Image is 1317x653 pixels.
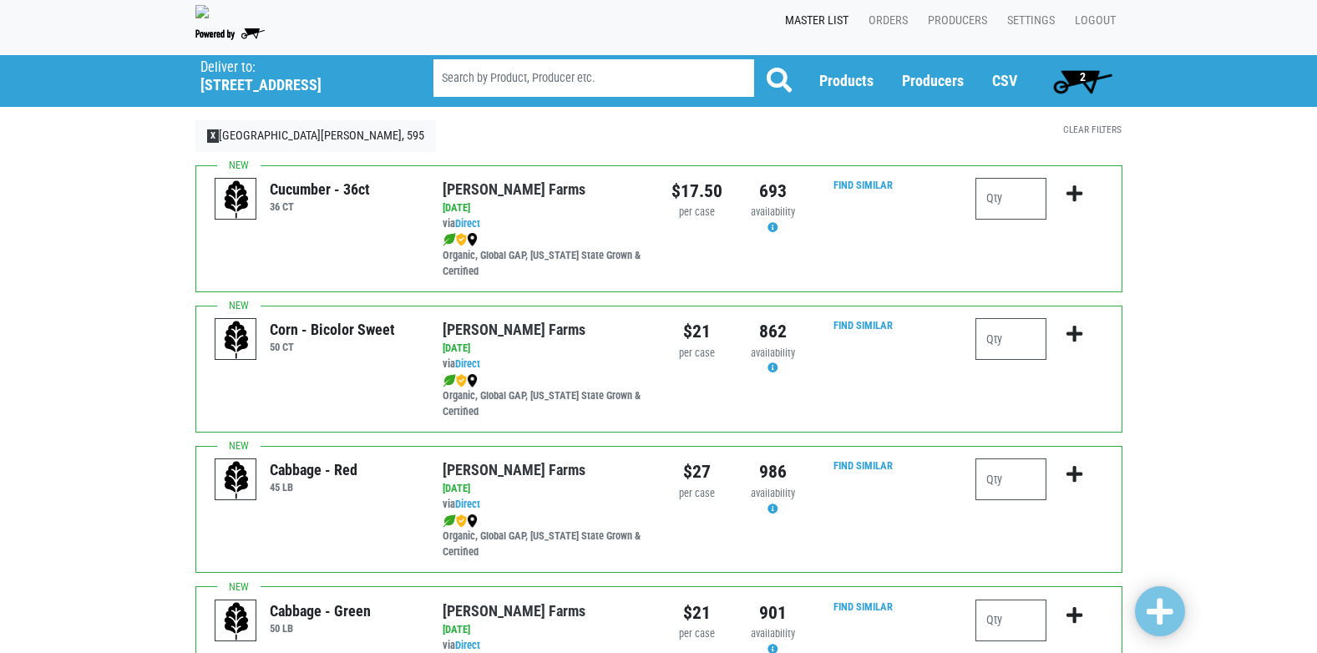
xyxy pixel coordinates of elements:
[443,233,456,246] img: leaf-e5c59151409436ccce96b2ca1b28e03c.png
[270,200,370,213] h6: 36 CT
[671,600,722,626] div: $21
[747,458,798,485] div: 986
[443,200,646,216] div: [DATE]
[975,600,1046,641] input: Qty
[456,374,467,387] img: safety-e55c860ca8c00a9c171001a62a92dabd.png
[443,357,646,372] div: via
[902,72,964,89] a: Producers
[855,5,914,37] a: Orders
[1080,70,1086,84] span: 2
[215,319,257,361] img: placeholder-variety-43d6402dacf2d531de610a020419775a.svg
[833,319,893,332] a: Find Similar
[833,600,893,613] a: Find Similar
[200,76,391,94] h5: [STREET_ADDRESS]
[975,458,1046,500] input: Qty
[456,514,467,528] img: safety-e55c860ca8c00a9c171001a62a92dabd.png
[751,347,795,359] span: availability
[455,639,480,651] a: Direct
[200,55,403,94] span: Tops Sandy Creek, 595 (6103 N Main St, Sandy Creek, NY 13145, USA)
[455,357,480,370] a: Direct
[914,5,994,37] a: Producers
[443,514,456,528] img: leaf-e5c59151409436ccce96b2ca1b28e03c.png
[215,600,257,642] img: placeholder-variety-43d6402dacf2d531de610a020419775a.svg
[467,514,478,528] img: map_marker-0e94453035b3232a4d21701695807de9.png
[975,318,1046,360] input: Qty
[270,481,357,494] h6: 45 LB
[772,5,855,37] a: Master List
[747,600,798,626] div: 901
[200,59,391,76] p: Deliver to:
[443,232,646,280] div: Organic, Global GAP, [US_STATE] State Grown & Certified
[747,178,798,205] div: 693
[671,178,722,205] div: $17.50
[467,374,478,387] img: map_marker-0e94453035b3232a4d21701695807de9.png
[1046,64,1120,98] a: 2
[671,346,722,362] div: per case
[270,318,395,341] div: Corn - Bicolor Sweet
[456,233,467,246] img: safety-e55c860ca8c00a9c171001a62a92dabd.png
[195,5,209,18] img: 279edf242af8f9d49a69d9d2afa010fb.png
[270,622,371,635] h6: 50 LB
[215,179,257,220] img: placeholder-variety-43d6402dacf2d531de610a020419775a.svg
[819,72,874,89] a: Products
[443,622,646,638] div: [DATE]
[833,179,893,191] a: Find Similar
[433,59,754,97] input: Search by Product, Producer etc.
[833,459,893,472] a: Find Similar
[443,497,646,513] div: via
[455,217,480,230] a: Direct
[671,486,722,502] div: per case
[215,459,257,501] img: placeholder-variety-43d6402dacf2d531de610a020419775a.svg
[751,627,795,640] span: availability
[1063,124,1122,135] a: Clear Filters
[751,205,795,218] span: availability
[195,28,265,40] img: Powered by Big Wheelbarrow
[992,72,1017,89] a: CSV
[443,513,646,560] div: Organic, Global GAP, [US_STATE] State Grown & Certified
[443,216,646,232] div: via
[443,481,646,497] div: [DATE]
[455,498,480,510] a: Direct
[443,341,646,357] div: [DATE]
[747,318,798,345] div: 862
[994,5,1061,37] a: Settings
[443,321,585,338] a: [PERSON_NAME] Farms
[671,205,722,220] div: per case
[671,626,722,642] div: per case
[443,180,585,198] a: [PERSON_NAME] Farms
[270,341,395,353] h6: 50 CT
[443,461,585,478] a: [PERSON_NAME] Farms
[443,602,585,620] a: [PERSON_NAME] Farms
[1061,5,1122,37] a: Logout
[467,233,478,246] img: map_marker-0e94453035b3232a4d21701695807de9.png
[207,129,220,143] span: X
[443,372,646,420] div: Organic, Global GAP, [US_STATE] State Grown & Certified
[751,487,795,499] span: availability
[671,458,722,485] div: $27
[270,178,370,200] div: Cucumber - 36ct
[270,600,371,622] div: Cabbage - Green
[443,374,456,387] img: leaf-e5c59151409436ccce96b2ca1b28e03c.png
[975,178,1046,220] input: Qty
[270,458,357,481] div: Cabbage - Red
[671,318,722,345] div: $21
[195,120,437,152] a: X[GEOGRAPHIC_DATA][PERSON_NAME], 595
